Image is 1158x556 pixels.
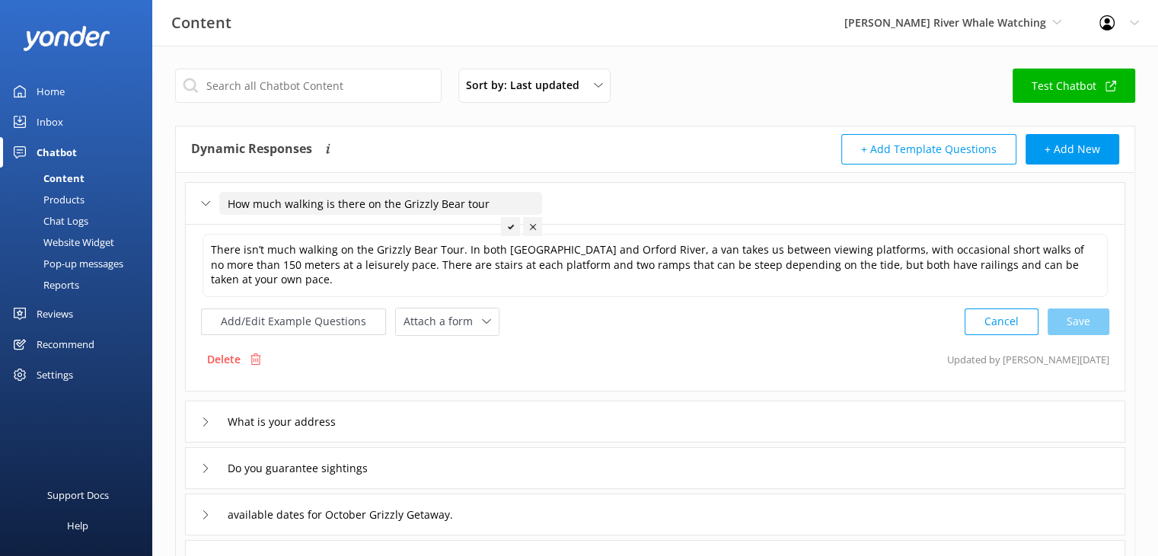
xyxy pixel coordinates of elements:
[404,313,482,330] span: Attach a form
[9,168,85,189] div: Content
[9,274,79,296] div: Reports
[841,134,1016,165] button: + Add Template Questions
[9,210,152,232] a: Chat Logs
[201,308,386,335] button: Add/Edit Example Questions
[203,234,1108,297] textarea: There isn’t much walking on the Grizzly Bear Tour. In both [GEOGRAPHIC_DATA] and Orford River, a ...
[37,329,94,359] div: Recommend
[844,15,1046,30] span: [PERSON_NAME] River Whale Watching
[9,232,152,253] a: Website Widget
[37,76,65,107] div: Home
[23,26,110,51] img: yonder-white-logo.png
[47,480,109,510] div: Support Docs
[9,168,152,189] a: Content
[37,137,77,168] div: Chatbot
[9,253,152,274] a: Pop-up messages
[9,274,152,296] a: Reports
[67,510,88,541] div: Help
[37,359,73,390] div: Settings
[965,308,1038,335] button: Cancel
[9,253,123,274] div: Pop-up messages
[1026,134,1119,165] button: + Add New
[37,299,73,329] div: Reviews
[466,77,589,94] span: Sort by: Last updated
[1013,69,1135,103] a: Test Chatbot
[9,189,85,210] div: Products
[171,11,231,35] h3: Content
[175,69,442,103] input: Search all Chatbot Content
[9,189,152,210] a: Products
[9,210,88,232] div: Chat Logs
[37,107,63,137] div: Inbox
[9,232,114,253] div: Website Widget
[207,351,241,368] p: Delete
[191,134,312,165] h4: Dynamic Responses
[947,345,1109,374] p: Updated by [PERSON_NAME] [DATE]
